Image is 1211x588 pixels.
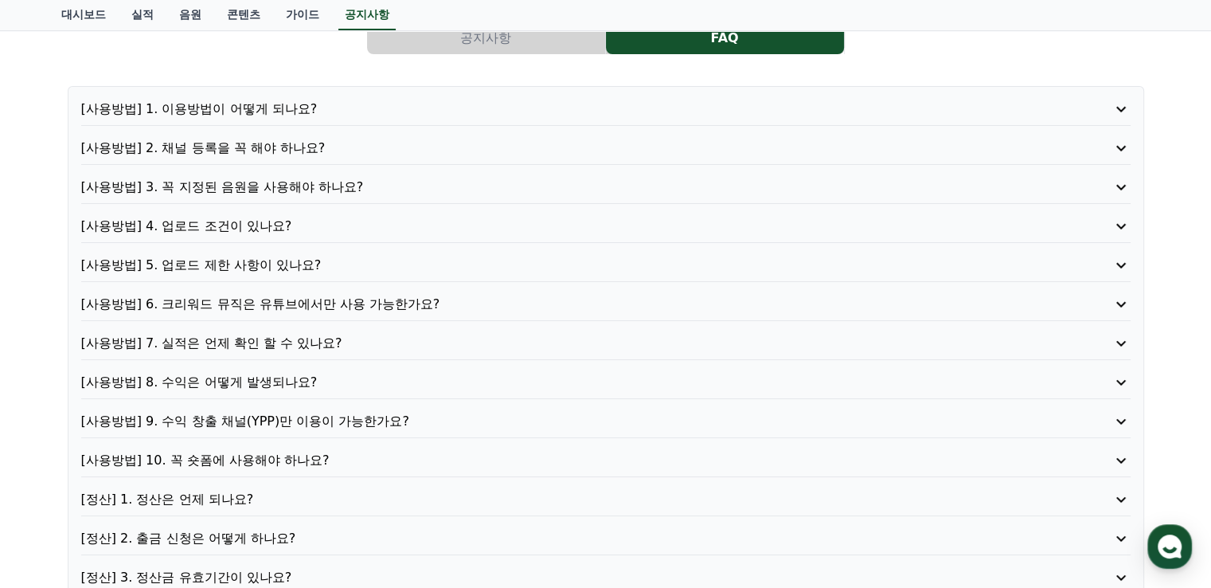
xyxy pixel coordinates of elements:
[81,490,1047,509] p: [정산] 1. 정산은 언제 되나요?
[81,529,1131,548] button: [정산] 2. 출금 신청은 어떻게 하나요?
[81,529,1047,548] p: [정산] 2. 출금 신청은 어떻게 하나요?
[367,22,605,54] button: 공지사항
[606,22,844,54] button: FAQ
[81,334,1131,353] button: [사용방법] 7. 실적은 언제 확인 할 수 있나요?
[50,480,60,492] span: 홈
[606,22,845,54] a: FAQ
[81,451,1131,470] button: [사용방법] 10. 꼭 숏폼에 사용해야 하나요?
[81,490,1131,509] button: [정산] 1. 정산은 언제 되나요?
[81,568,1131,587] button: [정산] 3. 정산금 유효기간이 있나요?
[81,568,1047,587] p: [정산] 3. 정산금 유효기간이 있나요?
[81,412,1131,431] button: [사용방법] 9. 수익 창출 채널(YPP)만 이용이 가능한가요?
[81,373,1047,392] p: [사용방법] 8. 수익은 어떻게 발생되나요?
[367,22,606,54] a: 공지사항
[205,456,306,496] a: 설정
[81,178,1047,197] p: [사용방법] 3. 꼭 지정된 음원을 사용해야 하나요?
[81,373,1131,392] button: [사용방법] 8. 수익은 어떻게 발생되나요?
[81,139,1047,158] p: [사용방법] 2. 채널 등록을 꼭 해야 하나요?
[81,217,1131,236] button: [사용방법] 4. 업로드 조건이 있나요?
[81,178,1131,197] button: [사용방법] 3. 꼭 지정된 음원을 사용해야 하나요?
[146,480,165,493] span: 대화
[81,295,1047,314] p: [사용방법] 6. 크리워드 뮤직은 유튜브에서만 사용 가능한가요?
[81,256,1131,275] button: [사용방법] 5. 업로드 제한 사항이 있나요?
[81,100,1131,119] button: [사용방법] 1. 이용방법이 어떻게 되나요?
[81,451,1047,470] p: [사용방법] 10. 꼭 숏폼에 사용해야 하나요?
[81,139,1131,158] button: [사용방법] 2. 채널 등록을 꼭 해야 하나요?
[81,412,1047,431] p: [사용방법] 9. 수익 창출 채널(YPP)만 이용이 가능한가요?
[81,100,1047,119] p: [사용방법] 1. 이용방법이 어떻게 되나요?
[105,456,205,496] a: 대화
[81,256,1047,275] p: [사용방법] 5. 업로드 제한 사항이 있나요?
[81,295,1131,314] button: [사용방법] 6. 크리워드 뮤직은 유튜브에서만 사용 가능한가요?
[81,334,1047,353] p: [사용방법] 7. 실적은 언제 확인 할 수 있나요?
[246,480,265,492] span: 설정
[5,456,105,496] a: 홈
[81,217,1047,236] p: [사용방법] 4. 업로드 조건이 있나요?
